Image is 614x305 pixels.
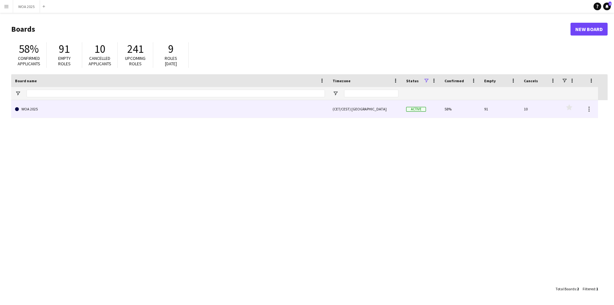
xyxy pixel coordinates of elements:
[27,90,325,97] input: Board name Filter Input
[15,91,21,96] button: Open Filter Menu
[445,78,464,83] span: Confirmed
[333,78,350,83] span: Timezone
[168,42,174,56] span: 9
[165,55,177,67] span: Roles [DATE]
[15,100,325,118] a: WOA 2025
[15,78,37,83] span: Board name
[13,0,40,13] button: WOA 2025
[59,42,70,56] span: 91
[18,55,40,67] span: Confirmed applicants
[577,286,579,291] span: 2
[571,23,608,36] a: New Board
[406,78,419,83] span: Status
[125,55,146,67] span: Upcoming roles
[524,78,538,83] span: Cancels
[583,283,598,295] div: :
[441,100,480,118] div: 58%
[555,286,576,291] span: Total Boards
[329,100,402,118] div: (CET/CEST) [GEOGRAPHIC_DATA]
[11,24,571,34] h1: Boards
[480,100,520,118] div: 91
[344,90,398,97] input: Timezone Filter Input
[555,283,579,295] div: :
[127,42,144,56] span: 241
[603,3,611,10] a: 1
[484,78,496,83] span: Empty
[596,286,598,291] span: 1
[583,286,595,291] span: Filtered
[333,91,338,96] button: Open Filter Menu
[19,42,39,56] span: 58%
[609,2,611,6] span: 1
[94,42,105,56] span: 10
[406,107,426,112] span: Active
[89,55,111,67] span: Cancelled applicants
[58,55,71,67] span: Empty roles
[520,100,560,118] div: 10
